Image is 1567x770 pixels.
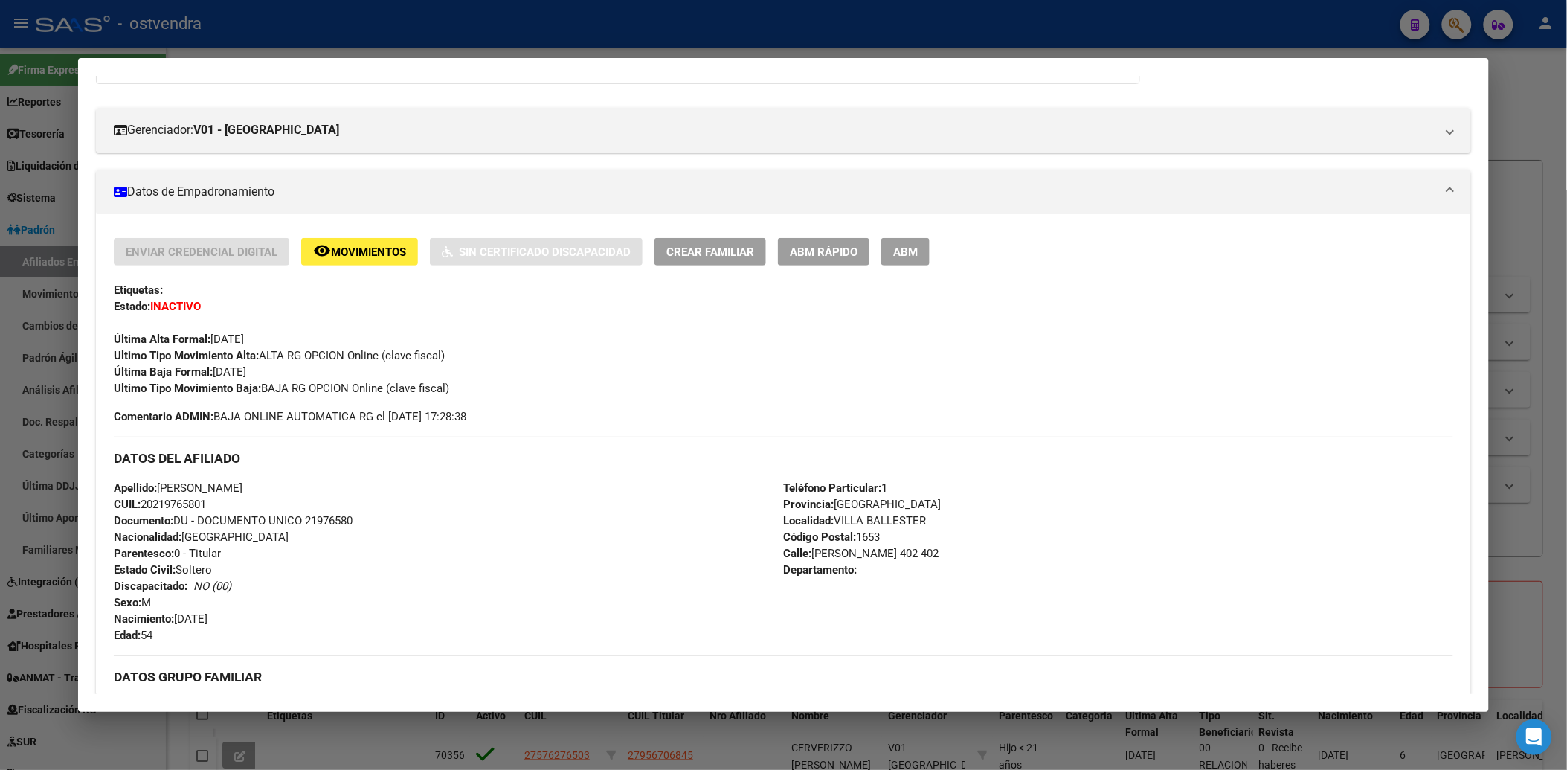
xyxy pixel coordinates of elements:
strong: Código Postal: [783,530,856,544]
strong: Comentario ADMIN: [114,410,213,423]
mat-expansion-panel-header: Datos de Empadronamiento [96,170,1470,214]
strong: Discapacitado: [114,580,187,593]
strong: Nacimiento: [114,612,174,626]
span: 20219765801 [114,498,206,511]
strong: CUIL: [114,498,141,511]
span: Enviar Credencial Digital [126,246,277,259]
span: ABM [893,246,918,259]
span: Movimientos [331,246,406,259]
strong: Localidad: [783,514,834,527]
span: M [114,596,151,609]
button: ABM Rápido [778,238,869,266]
span: [PERSON_NAME] [114,481,242,495]
mat-panel-title: Gerenciador: [114,121,1435,139]
span: DU - DOCUMENTO UNICO 21976580 [114,514,353,527]
strong: Etiquetas: [114,283,163,297]
strong: Sexo: [114,596,141,609]
span: [GEOGRAPHIC_DATA] [783,498,941,511]
strong: V01 - [GEOGRAPHIC_DATA] [193,121,339,139]
span: BAJA RG OPCION Online (clave fiscal) [114,382,449,395]
button: Crear Familiar [654,238,766,266]
span: ABM Rápido [790,246,857,259]
strong: INACTIVO [150,300,201,313]
mat-expansion-panel-header: Gerenciador:V01 - [GEOGRAPHIC_DATA] [96,108,1470,153]
span: Soltero [114,563,212,577]
span: 1 [783,481,887,495]
strong: Estado: [114,300,150,313]
span: 54 [114,629,152,642]
button: Enviar Credencial Digital [114,238,289,266]
mat-icon: remove_red_eye [313,242,331,260]
span: [DATE] [114,612,207,626]
span: ALTA RG OPCION Online (clave fiscal) [114,349,445,362]
button: Sin Certificado Discapacidad [430,238,643,266]
strong: Documento: [114,514,173,527]
strong: Departamento: [783,563,857,577]
strong: Apellido: [114,481,157,495]
strong: Ultimo Tipo Movimiento Alta: [114,349,259,362]
strong: Estado Civil: [114,563,176,577]
mat-panel-title: Datos de Empadronamiento [114,183,1435,201]
span: Sin Certificado Discapacidad [459,246,631,259]
span: [PERSON_NAME] 402 402 [783,547,939,560]
strong: Nacionalidad: [114,530,181,544]
span: [DATE] [114,333,244,346]
button: Movimientos [301,238,418,266]
strong: Calle: [783,547,811,560]
div: Open Intercom Messenger [1516,719,1552,755]
span: 1653 [783,530,880,544]
i: NO (00) [193,580,231,593]
span: Crear Familiar [666,246,754,259]
button: ABM [881,238,930,266]
h3: DATOS GRUPO FAMILIAR [114,669,1452,685]
strong: Edad: [114,629,141,642]
span: VILLA BALLESTER [783,514,926,527]
strong: Teléfono Particular: [783,481,881,495]
span: BAJA ONLINE AUTOMATICA RG el [DATE] 17:28:38 [114,408,466,425]
span: [GEOGRAPHIC_DATA] [114,530,289,544]
strong: Provincia: [783,498,834,511]
h3: DATOS DEL AFILIADO [114,450,1452,466]
strong: Ultimo Tipo Movimiento Baja: [114,382,261,395]
strong: Parentesco: [114,547,174,560]
strong: Última Baja Formal: [114,365,213,379]
span: [DATE] [114,365,246,379]
strong: Última Alta Formal: [114,333,210,346]
span: 0 - Titular [114,547,221,560]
